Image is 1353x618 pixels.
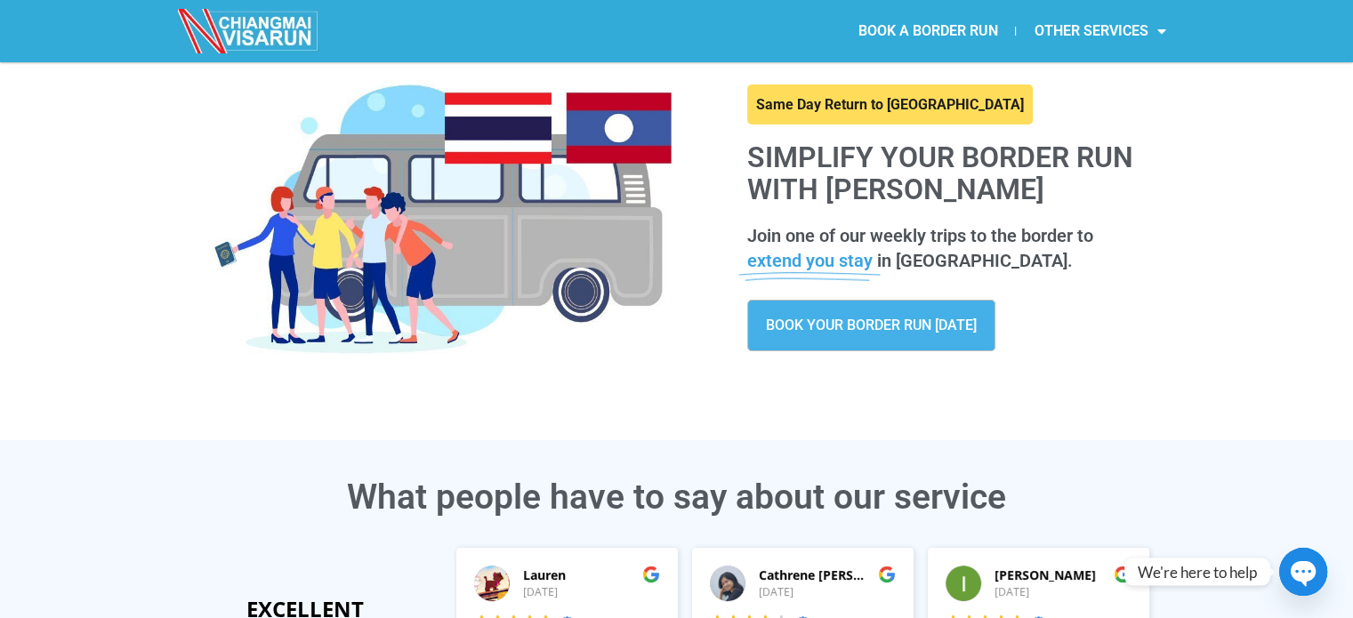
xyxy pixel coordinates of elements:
[710,566,745,601] img: Cathrene Joy Elmido profile picture
[676,11,1183,52] nav: Menu
[642,566,660,583] img: Google
[995,566,1132,584] div: [PERSON_NAME]
[179,480,1175,515] h3: What people have to say about our service
[995,585,1132,600] div: [DATE]
[747,142,1157,205] h1: Simplify your border run with [PERSON_NAME]
[878,566,896,583] img: Google
[759,566,896,584] div: Cathrene [PERSON_NAME]
[474,566,510,601] img: Lauren profile picture
[1016,11,1183,52] a: OTHER SERVICES
[877,250,1073,271] span: in [GEOGRAPHIC_DATA].
[747,300,995,351] a: BOOK YOUR BORDER RUN [DATE]
[1114,566,1132,583] img: Google
[840,11,1015,52] a: BOOK A BORDER RUN
[523,585,660,600] div: [DATE]
[946,566,981,601] img: lawrence ladeinde profile picture
[759,585,896,600] div: [DATE]
[747,225,1093,246] span: Join one of our weekly trips to the border to
[766,318,977,333] span: BOOK YOUR BORDER RUN [DATE]
[523,566,660,584] div: Lauren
